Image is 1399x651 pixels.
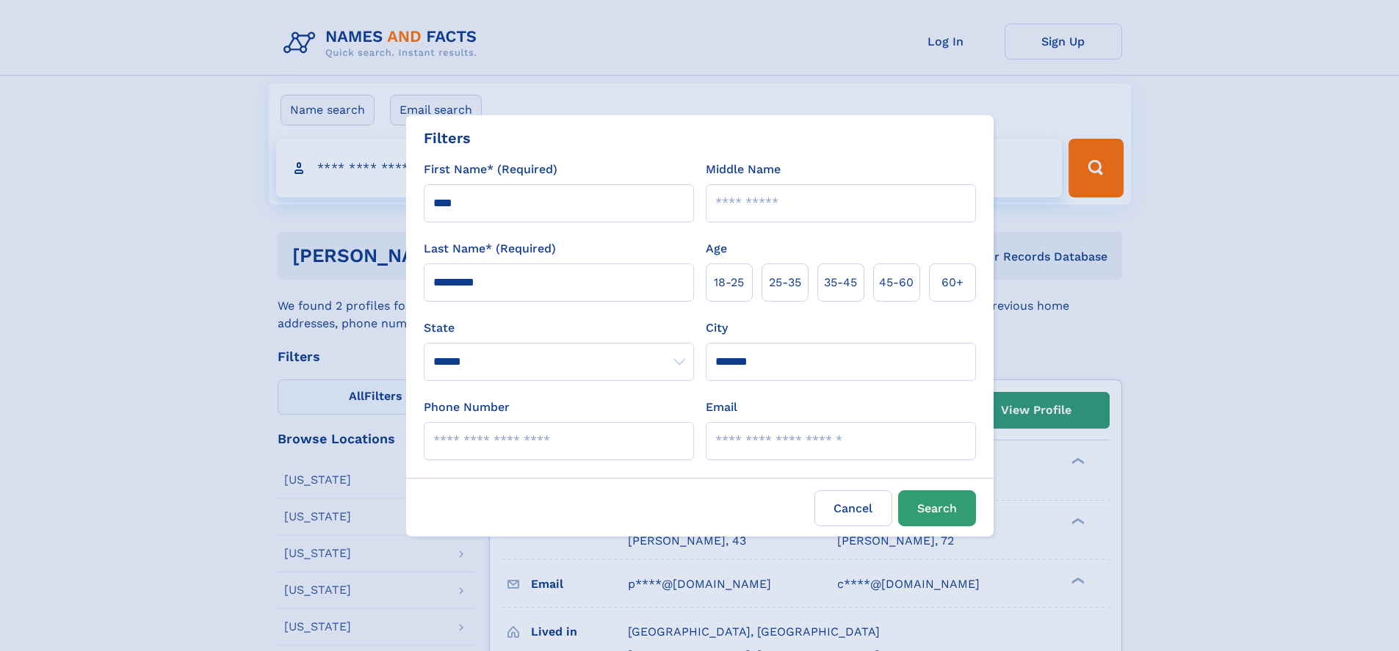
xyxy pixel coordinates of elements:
span: 18‑25 [714,274,744,291]
label: Age [706,240,727,258]
label: Cancel [814,490,892,526]
label: First Name* (Required) [424,161,557,178]
span: 25‑35 [769,274,801,291]
label: Middle Name [706,161,781,178]
label: Email [706,399,737,416]
label: Last Name* (Required) [424,240,556,258]
label: State [424,319,694,337]
button: Search [898,490,976,526]
div: Filters [424,127,471,149]
label: City [706,319,728,337]
span: 60+ [941,274,964,291]
label: Phone Number [424,399,510,416]
span: 45‑60 [879,274,914,291]
span: 35‑45 [824,274,857,291]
